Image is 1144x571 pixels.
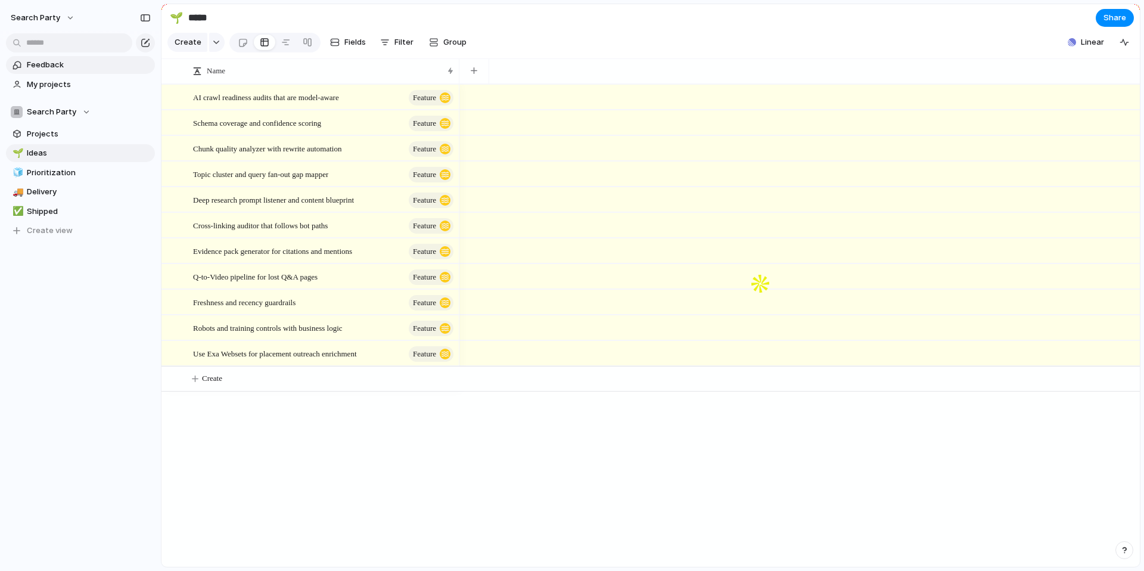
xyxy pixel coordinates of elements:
button: Feature [409,90,453,105]
span: Share [1103,12,1126,24]
button: Feature [409,346,453,362]
span: Feature [413,218,436,234]
span: Feature [413,346,436,362]
span: Search Party [27,106,76,118]
div: 🌱 [170,10,183,26]
span: Feature [413,192,436,209]
span: Feature [413,294,436,311]
button: Feature [409,269,453,285]
a: 🚚Delivery [6,183,155,201]
span: Feature [413,320,436,337]
span: Topic cluster and query fan-out gap mapper [193,167,328,181]
button: Feature [409,244,453,259]
span: Evidence pack generator for citations and mentions [193,244,352,257]
div: 🧊 [13,166,21,179]
span: Create [175,36,201,48]
a: 🧊Prioritization [6,164,155,182]
button: Feature [409,193,453,208]
button: Filter [375,33,418,52]
span: Feature [413,269,436,285]
button: Search Party [5,8,81,27]
span: Feature [413,141,436,157]
span: Create [202,373,222,384]
button: Linear [1063,33,1109,51]
span: Filter [394,36,414,48]
span: Use Exa Websets for placement outreach enrichment [193,346,357,360]
button: Search Party [6,103,155,121]
button: 🚚 [11,186,23,198]
span: Robots and training controls with business logic [193,321,343,334]
a: Feedback [6,56,155,74]
span: Deep research prompt listener and content blueprint [193,193,354,206]
span: Q-to-Video pipeline for lost Q&A pages [193,269,318,283]
span: Prioritization [27,167,151,179]
span: My projects [27,79,151,91]
span: Search Party [11,12,60,24]
div: 🚚 [13,185,21,199]
button: Feature [409,218,453,234]
span: Freshness and recency guardrails [193,295,296,309]
span: Linear [1081,36,1104,48]
a: Projects [6,125,155,143]
span: Feature [413,89,436,106]
span: Feature [413,243,436,260]
button: Feature [409,116,453,131]
button: 🌱 [167,8,186,27]
button: Feature [409,141,453,157]
a: My projects [6,76,155,94]
button: Fields [325,33,371,52]
button: Feature [409,167,453,182]
span: AI crawl readiness audits that are model-aware [193,90,339,104]
div: ✅ [13,204,21,218]
span: Ideas [27,147,151,159]
button: Group [423,33,472,52]
span: Chunk quality analyzer with rewrite automation [193,141,341,155]
span: Delivery [27,186,151,198]
span: Schema coverage and confidence scoring [193,116,321,129]
button: Create view [6,222,155,240]
a: ✅Shipped [6,203,155,221]
button: Feature [409,321,453,336]
span: Cross-linking auditor that follows bot paths [193,218,328,232]
span: Create view [27,225,73,237]
span: Feature [413,115,436,132]
button: Feature [409,295,453,311]
span: Projects [27,128,151,140]
span: Fields [344,36,366,48]
button: Share [1096,9,1134,27]
span: Feature [413,166,436,183]
span: Name [207,65,225,77]
span: Group [443,36,467,48]
button: 🧊 [11,167,23,179]
button: ✅ [11,206,23,218]
button: Create [167,33,207,52]
span: Feedback [27,59,151,71]
a: 🌱Ideas [6,144,155,162]
button: 🌱 [11,147,23,159]
span: Shipped [27,206,151,218]
div: 🌱 [13,147,21,160]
